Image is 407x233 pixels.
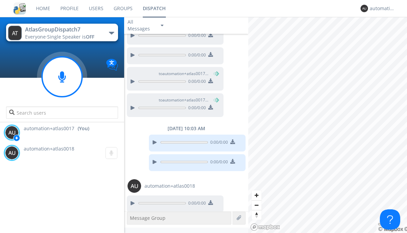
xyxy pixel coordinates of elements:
[124,125,248,132] div: [DATE] 10:03 AM
[5,146,19,160] img: 373638.png
[208,105,213,110] img: download media button
[208,52,213,57] img: download media button
[128,19,155,32] div: All Messages
[252,210,261,220] span: Reset bearing to north
[106,59,118,71] img: Translation enabled
[230,159,235,164] img: download media button
[25,33,101,40] div: Everyone ·
[144,183,195,189] span: automation+atlas0018
[361,5,368,12] img: 373638.png
[159,71,210,77] span: to automation+atlas0017
[24,125,74,132] span: automation+atlas0017
[250,223,280,231] a: Mapbox logo
[186,200,206,208] span: 0:00 / 0:00
[47,33,94,40] span: Single Speaker is
[252,190,261,200] button: Zoom in
[378,223,384,225] button: Toggle attribution
[186,105,206,112] span: 0:00 / 0:00
[209,97,219,103] span: (You)
[159,97,210,103] span: to automation+atlas0017
[380,209,400,230] iframe: Toggle Customer Support
[209,71,219,76] span: (You)
[252,200,261,210] button: Zoom out
[252,210,261,220] button: Reset bearing to north
[186,52,206,60] span: 0:00 / 0:00
[24,145,74,152] span: automation+atlas0018
[5,126,19,139] img: 373638.png
[208,32,213,37] img: download media button
[6,24,118,41] button: AtlasGroupDispatch7Everyone·Single Speaker isOFF
[208,78,213,83] img: download media button
[186,78,206,86] span: 0:00 / 0:00
[128,179,141,193] img: 373638.png
[86,33,94,40] span: OFF
[186,32,206,40] span: 0:00 / 0:00
[6,107,118,119] input: Search users
[25,26,101,33] div: AtlasGroupDispatch7
[378,226,403,232] a: Mapbox
[161,25,163,26] img: caret-down-sm.svg
[8,26,22,40] img: 373638.png
[208,139,228,147] span: 0:00 / 0:00
[230,139,235,144] img: download media button
[78,125,89,132] div: (You)
[14,2,26,15] img: cddb5a64eb264b2086981ab96f4c1ba7
[370,5,395,12] div: automation+atlas0017
[208,159,228,166] span: 0:00 / 0:00
[208,200,213,205] img: download media button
